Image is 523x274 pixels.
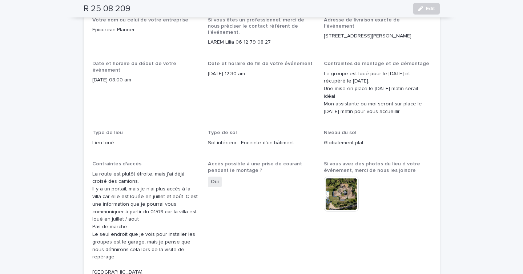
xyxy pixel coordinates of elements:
button: Edit [413,3,440,15]
span: Votre nom ou celui de votre entreprise [92,17,188,23]
p: Lieu loué [92,139,200,147]
span: Contraintes de montage et de démontage [324,61,429,66]
span: Niveau du sol [324,130,357,135]
p: Epicurean Planner [92,26,200,34]
span: Accès possible à une prise de courant pendant le montage ? [208,161,302,173]
p: [DATE] 08:00 am [92,76,200,84]
p: LAREM Lilia 06 12 79 08 27 [208,39,315,46]
span: Date et horaire du début de votre événement [92,61,176,72]
p: [DATE] 12:30 am [208,70,315,78]
h2: R 25 08 209 [84,4,130,14]
span: Si vous êtes un professionnel, merci de nous préciser le contact référent de l'événement. [208,17,304,35]
span: Type de sol [208,130,237,135]
span: Date et horaire de fin de votre événement [208,61,313,66]
p: Globalement plat [324,139,431,147]
span: Adresse de livraison exacte de l'événement [324,17,400,29]
span: Contraintes d'accès [92,161,141,166]
p: [STREET_ADDRESS][PERSON_NAME] [324,32,431,40]
p: Sol intérieur - Enceinte d'un bâtiment [208,139,315,147]
span: Type de lieu [92,130,123,135]
span: Edit [426,6,435,11]
p: Le groupe est loué pour le [DATE] et récupéré le [DATE]. Une mise en place le [DATE] matin serait... [324,70,431,116]
span: Oui [208,177,222,187]
span: Si vous avez des photos du lieu d votre événement, merci de nous les joindre [324,161,420,173]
